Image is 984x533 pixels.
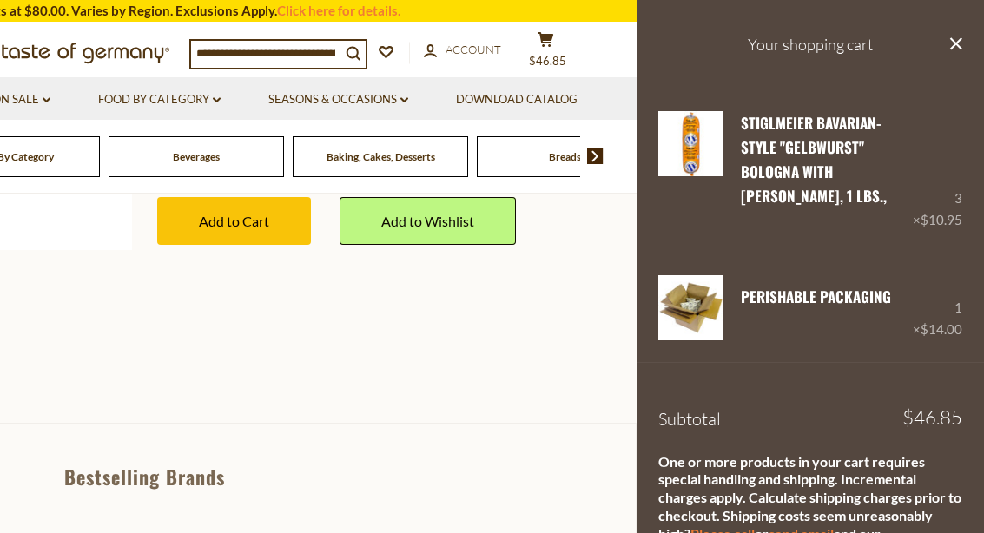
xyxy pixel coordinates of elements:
span: $14.00 [921,321,962,337]
span: $46.85 [902,408,962,427]
div: 3 × [913,111,962,232]
img: Stiglmeier Bavarian-style "Gelbwurst" Bologna with Parsley, 1 lbs., [658,111,723,176]
img: next arrow [587,148,604,164]
a: Food By Category [98,90,221,109]
a: Click here for details. [277,3,400,18]
button: $46.85 [519,31,571,75]
a: Account [424,41,501,60]
span: $46.85 [529,54,566,68]
a: Breads [549,150,581,163]
a: Beverages [173,150,220,163]
span: Account [446,43,501,56]
span: $10.95 [921,212,962,227]
a: PERISHABLE Packaging [741,286,891,307]
span: Add to Cart [199,213,269,229]
button: Add to Cart [157,197,311,245]
img: PERISHABLE Packaging [658,275,723,340]
a: Stiglmeier Bavarian-style "Gelbwurst" Bologna with Parsley, 1 lbs., [658,111,723,232]
span: Subtotal [658,408,721,430]
a: Baking, Cakes, Desserts [327,150,435,163]
a: Add to Wishlist [340,197,516,245]
a: Stiglmeier Bavarian-style "Gelbwurst" Bologna with [PERSON_NAME], 1 lbs., [741,112,887,207]
div: 1 × [913,275,962,340]
a: Seasons & Occasions [268,90,408,109]
a: Download Catalog [456,90,578,109]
